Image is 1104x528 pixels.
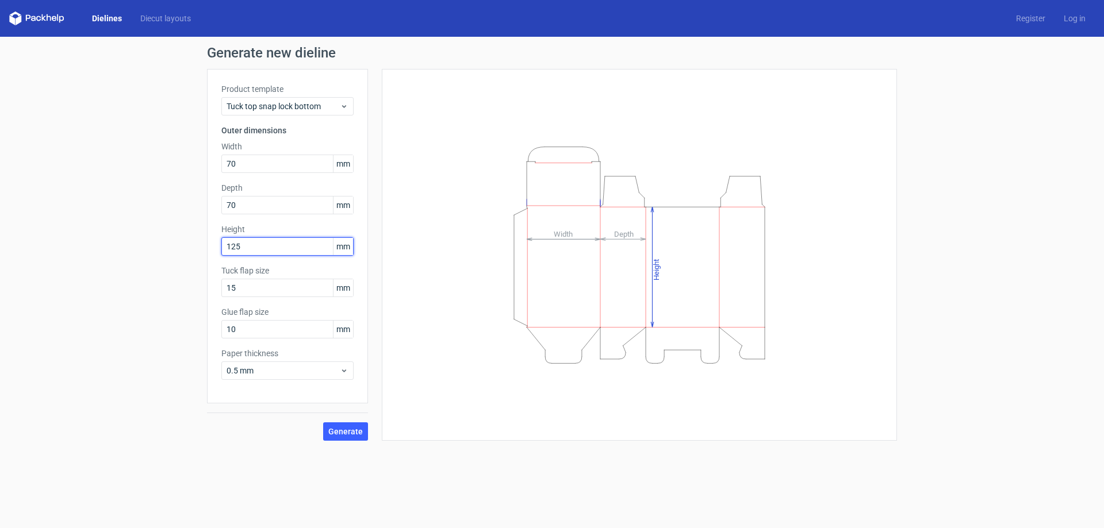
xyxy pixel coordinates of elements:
[1055,13,1095,24] a: Log in
[333,238,353,255] span: mm
[221,141,354,152] label: Width
[221,265,354,276] label: Tuck flap size
[328,427,363,435] span: Generate
[221,348,354,359] label: Paper thickness
[333,279,353,296] span: mm
[333,155,353,172] span: mm
[1007,13,1055,24] a: Register
[221,182,354,194] label: Depth
[554,229,573,238] tspan: Width
[221,125,354,136] h3: Outer dimensions
[333,321,353,338] span: mm
[614,229,634,238] tspan: Depth
[323,422,368,441] button: Generate
[131,13,200,24] a: Diecut layouts
[221,223,354,235] label: Height
[221,83,354,95] label: Product template
[83,13,131,24] a: Dielines
[207,46,897,60] h1: Generate new dieline
[227,101,340,112] span: Tuck top snap lock bottom
[652,259,661,280] tspan: Height
[221,306,354,318] label: Glue flap size
[333,196,353,214] span: mm
[227,365,340,376] span: 0.5 mm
